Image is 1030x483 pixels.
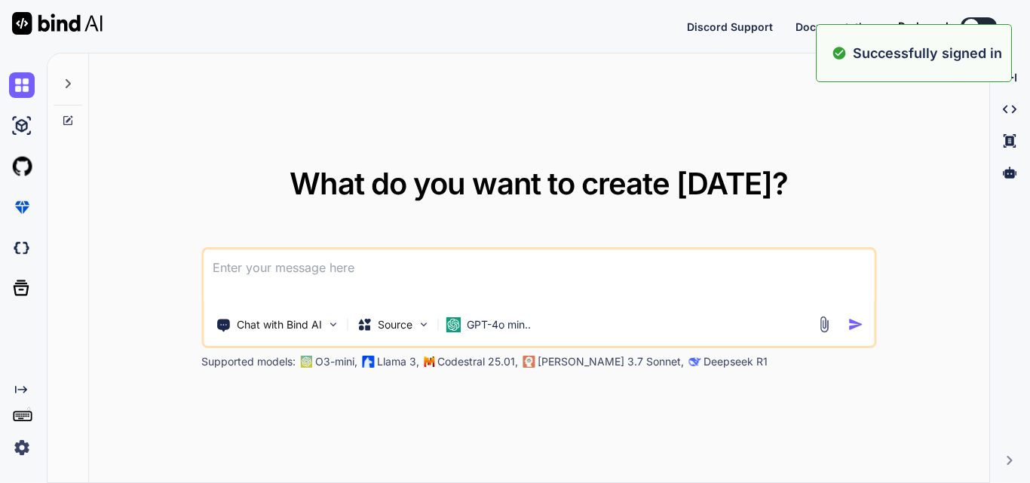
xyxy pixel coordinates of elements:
[467,317,531,332] p: GPT-4o min..
[326,318,339,331] img: Pick Tools
[815,316,832,333] img: attachment
[538,354,684,369] p: [PERSON_NAME] 3.7 Sonnet,
[9,72,35,98] img: chat
[832,43,847,63] img: alert
[9,113,35,139] img: ai-studio
[687,19,773,35] button: Discord Support
[437,354,518,369] p: Codestral 25.01,
[9,235,35,261] img: darkCloudIdeIcon
[848,316,863,332] img: icon
[237,317,322,332] p: Chat with Bind AI
[898,19,955,34] span: Dark mode
[9,194,35,220] img: premium
[9,435,35,460] img: settings
[417,318,430,331] img: Pick Models
[853,43,1002,63] p: Successfully signed in
[424,356,434,367] img: Mistral-AI
[795,19,875,35] button: Documentation
[300,356,312,368] img: GPT-4
[378,317,412,332] p: Source
[523,356,535,368] img: claude
[795,20,875,33] span: Documentation
[687,20,773,33] span: Discord Support
[201,354,296,369] p: Supported models:
[9,154,35,179] img: githubLight
[704,354,768,369] p: Deepseek R1
[362,356,374,368] img: Llama2
[377,354,419,369] p: Llama 3,
[446,317,461,332] img: GPT-4o mini
[12,12,103,35] img: Bind AI
[315,354,357,369] p: O3-mini,
[290,165,788,202] span: What do you want to create [DATE]?
[688,356,700,368] img: claude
